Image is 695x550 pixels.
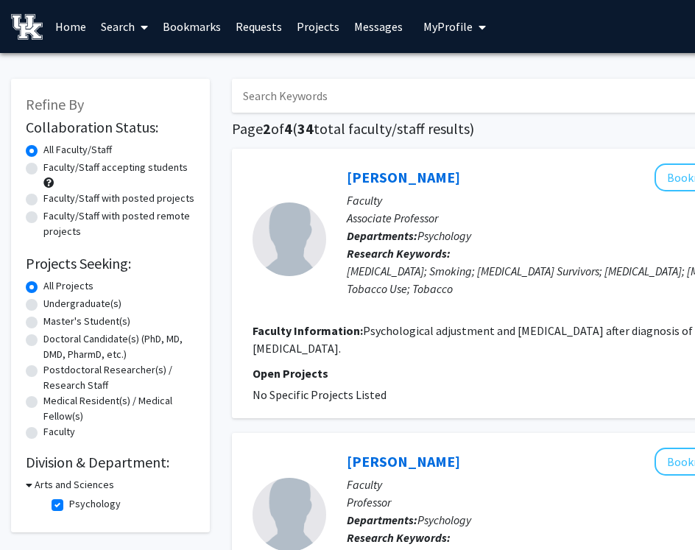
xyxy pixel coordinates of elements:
[43,142,112,158] label: All Faculty/Staff
[43,278,94,294] label: All Projects
[347,530,451,545] b: Research Keywords:
[284,119,292,138] span: 4
[43,296,121,311] label: Undergraduate(s)
[43,331,195,362] label: Doctoral Candidate(s) (PhD, MD, DMD, PharmD, etc.)
[35,477,114,493] h3: Arts and Sciences
[347,512,417,527] b: Departments:
[11,14,43,40] img: University of Kentucky Logo
[43,208,195,239] label: Faculty/Staff with posted remote projects
[155,1,228,52] a: Bookmarks
[26,119,195,136] h2: Collaboration Status:
[11,484,63,539] iframe: Chat
[26,95,84,113] span: Refine By
[228,1,289,52] a: Requests
[43,362,195,393] label: Postdoctoral Researcher(s) / Research Staff
[253,323,363,338] b: Faculty Information:
[253,387,387,402] span: No Specific Projects Listed
[48,1,94,52] a: Home
[94,1,155,52] a: Search
[26,454,195,471] h2: Division & Department:
[417,512,471,527] span: Psychology
[417,228,471,243] span: Psychology
[43,191,194,206] label: Faculty/Staff with posted projects
[263,119,271,138] span: 2
[43,160,188,175] label: Faculty/Staff accepting students
[347,452,460,470] a: [PERSON_NAME]
[43,424,75,440] label: Faculty
[347,168,460,186] a: [PERSON_NAME]
[347,1,410,52] a: Messages
[423,19,473,34] span: My Profile
[26,255,195,272] h2: Projects Seeking:
[69,496,121,512] label: Psychology
[43,393,195,424] label: Medical Resident(s) / Medical Fellow(s)
[43,314,130,329] label: Master's Student(s)
[347,228,417,243] b: Departments:
[289,1,347,52] a: Projects
[347,246,451,261] b: Research Keywords:
[297,119,314,138] span: 34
